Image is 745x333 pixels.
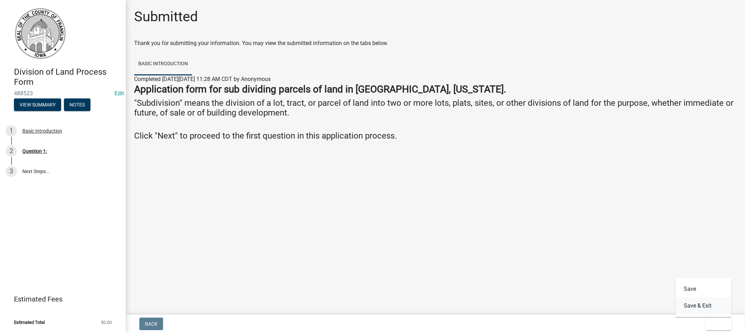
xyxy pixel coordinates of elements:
[675,297,731,314] button: Save & Exit
[145,321,158,327] span: Back
[134,39,737,47] div: Thank you for submitting your information. You may view the submitted information on the tabs below.
[64,98,90,111] button: Notes
[134,98,737,128] h4: "Subdivision" means the division of a lot, tract, or parcel of land into two or more lots, plats,...
[139,318,163,330] button: Back
[101,320,112,325] span: $0.00
[6,125,17,136] div: 1
[675,281,731,297] button: Save
[14,67,120,87] h4: Division of Land Process Form
[22,149,47,154] div: Question 1:
[14,90,112,97] span: 488523
[6,146,17,157] div: 2
[14,98,61,111] button: View Summary
[675,278,731,317] div: Exit
[711,321,722,327] span: Exit
[134,8,198,25] h1: Submitted
[64,102,90,108] wm-modal-confirm: Notes
[706,318,731,330] button: Exit
[134,76,271,82] span: Completed [DATE][DATE] 11:28 AM CDT by Anonymous
[14,320,45,325] span: Estimated Total
[115,90,124,97] wm-modal-confirm: Edit Application Number
[14,102,61,108] wm-modal-confirm: Summary
[134,83,506,95] strong: Application form for sub dividing parcels of land in [GEOGRAPHIC_DATA], [US_STATE].
[6,292,115,306] a: Estimated Fees
[14,7,66,60] img: Franklin County, Iowa
[134,131,737,141] h4: Click "Next" to proceed to the first question in this application process.
[134,53,192,75] a: Basic Introduction
[22,128,62,133] div: Basic Introduction
[6,166,17,177] div: 3
[115,90,124,97] a: Edit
